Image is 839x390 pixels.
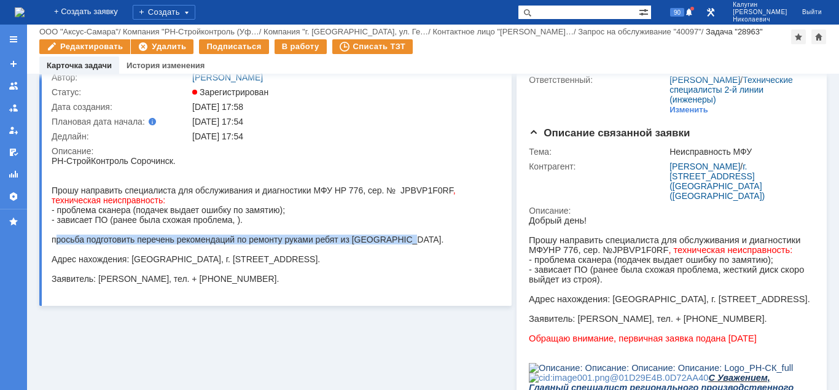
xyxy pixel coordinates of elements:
[192,131,495,141] div: [DATE] 17:54
[15,7,25,17] img: logo
[263,27,432,36] div: /
[733,16,787,23] span: Николаевич
[703,5,718,20] a: Перейти в интерфейс администратора
[669,162,740,171] a: [PERSON_NAME]
[733,9,787,16] span: [PERSON_NAME]
[123,27,263,36] div: /
[529,75,667,85] div: Ответственный:
[669,75,809,104] div: /
[192,72,263,82] a: [PERSON_NAME]
[15,7,25,17] a: Перейти на домашнюю страницу
[706,27,763,36] div: Задача "28963"
[133,5,195,20] div: Создать
[578,27,706,36] div: /
[192,87,268,97] span: Зарегистрирован
[39,27,119,36] a: ООО "Аксус-Самара"
[402,29,404,39] span: ,
[4,120,23,140] a: Мои заявки
[432,27,574,36] a: Контактное лицо "[PERSON_NAME]…
[47,61,112,70] a: Карточка задачи
[578,27,701,36] a: Запрос на обслуживание "40097"
[84,29,139,39] span: JPBVP1F0RF
[639,6,651,17] span: Расширенный поиск
[52,117,175,127] div: Плановая дата начала:
[192,102,495,112] div: [DATE] 17:58
[39,27,123,36] div: /
[432,27,578,36] div: /
[179,157,241,167] span: С Уважением,
[47,206,57,217] span: @
[3,217,60,227] span: сот.+ 7 (922)
[529,206,811,216] div: Описание:
[20,29,32,39] span: HP
[52,102,190,112] div: Дата создания:
[669,105,708,115] div: Изменить
[60,217,65,227] span: 8
[52,87,190,97] div: Статус:
[670,8,684,17] span: 90
[263,27,428,36] a: Компания "г. [GEOGRAPHIC_DATA], ул. Ге…
[669,162,765,201] a: г. [STREET_ADDRESS] ([GEOGRAPHIC_DATA] ([GEOGRAPHIC_DATA])
[669,75,740,85] a: [PERSON_NAME]
[669,162,809,201] div: /
[4,187,23,206] a: Настройки
[4,54,23,74] a: Создать заявку
[669,147,809,157] div: Неисправность МФУ
[192,117,495,127] div: [DATE] 17:54
[57,206,84,217] span: rosneft
[84,206,95,217] span: .ru
[52,146,498,156] div: Описание:
[78,217,101,227] span: 68 66
[791,29,806,44] div: Добавить в избранное
[52,131,190,141] div: Дедлайн:
[811,29,826,44] div: Сделать домашней страницей
[4,76,23,96] a: Заявки на командах
[139,29,263,39] span: , техническая неисправность:
[4,165,23,184] a: Отчеты
[529,162,667,171] div: Контрагент:
[733,1,787,9] span: Калугин
[529,127,690,139] span: Описание связанной заявки
[123,27,259,36] a: Компания "РН-Стройконтроль (Уф…
[669,75,793,104] a: Технические специалисты 2-й линии (инженеры)
[4,98,23,118] a: Заявки в моей ответственности
[127,61,205,70] a: История изменения
[529,147,667,157] div: Тема:
[4,142,23,162] a: Мои согласования
[65,217,75,227] span: 00
[52,72,190,82] div: Автор:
